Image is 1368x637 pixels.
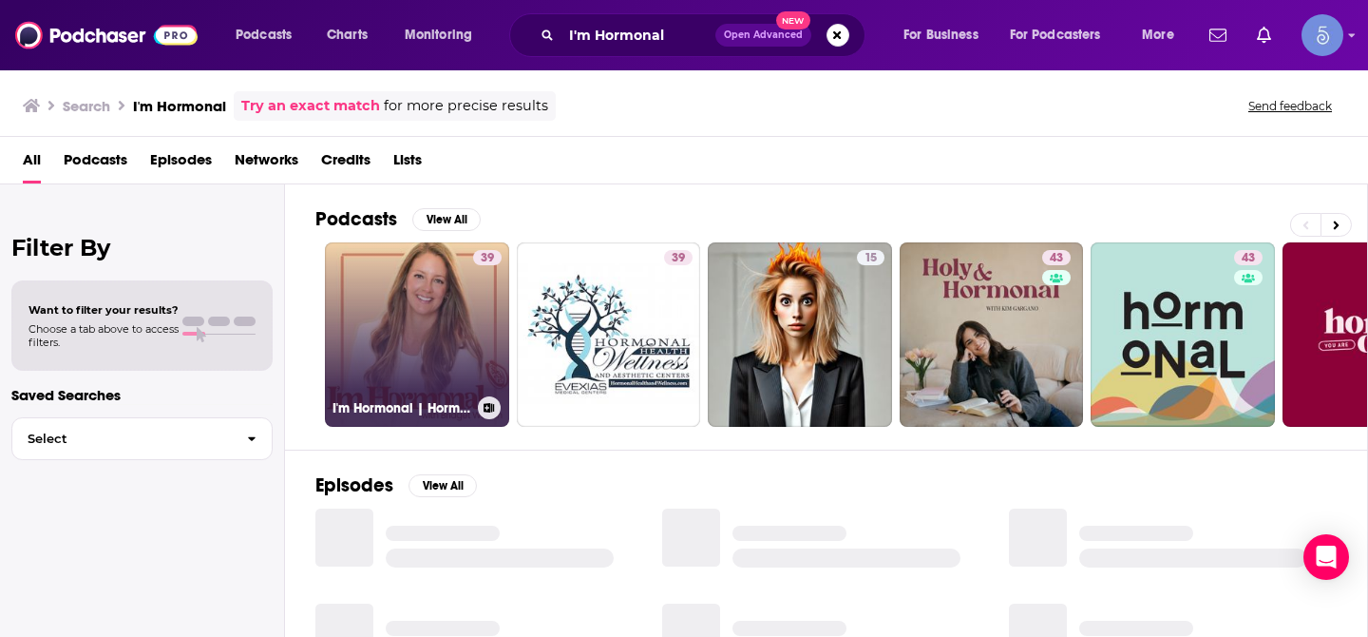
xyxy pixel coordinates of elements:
div: Open Intercom Messenger [1303,534,1349,580]
a: Podcasts [64,145,127,183]
p: Saved Searches [11,386,273,404]
span: 15 [864,249,877,268]
a: EpisodesView All [315,473,477,497]
button: Open AdvancedNew [715,24,811,47]
a: Credits [321,145,370,183]
span: Choose a tab above to access filters. [28,322,179,349]
a: Charts [314,20,379,50]
a: Lists [393,145,422,183]
span: 43 [1050,249,1063,268]
a: 39I'm Hormonal | Hormone balance, gut health & nutrition insights [325,242,509,427]
span: Select [12,433,232,445]
h2: Filter By [11,234,273,261]
span: Want to filter your results? [28,303,179,317]
span: Charts [327,22,368,48]
span: 39 [481,249,494,268]
a: Show notifications dropdown [1202,19,1234,51]
span: 43 [1242,249,1255,268]
span: For Business [903,22,978,48]
a: All [23,145,41,183]
a: 43 [1234,250,1263,265]
button: open menu [391,20,497,50]
button: View All [408,474,477,497]
a: 39 [473,250,502,265]
button: open menu [1129,20,1198,50]
a: 43 [1042,250,1071,265]
h3: I'm Hormonal [133,97,226,115]
button: View All [412,208,481,231]
span: Logged in as Spiral5-G1 [1301,14,1343,56]
span: for more precise results [384,95,548,117]
a: 15 [857,250,884,265]
a: 43 [1091,242,1275,427]
h3: I'm Hormonal | Hormone balance, gut health & nutrition insights [332,400,470,416]
a: PodcastsView All [315,207,481,231]
span: Podcasts [236,22,292,48]
button: Send feedback [1243,98,1338,114]
a: Show notifications dropdown [1249,19,1279,51]
button: open menu [222,20,316,50]
a: Try an exact match [241,95,380,117]
h2: Episodes [315,473,393,497]
span: Open Advanced [724,30,803,40]
button: Show profile menu [1301,14,1343,56]
span: More [1142,22,1174,48]
a: Networks [235,145,298,183]
button: Select [11,417,273,460]
span: New [776,11,810,29]
a: 43 [900,242,1084,427]
h3: Search [63,97,110,115]
input: Search podcasts, credits, & more... [561,20,715,50]
span: For Podcasters [1010,22,1101,48]
h2: Podcasts [315,207,397,231]
a: 39 [664,250,693,265]
img: Podchaser - Follow, Share and Rate Podcasts [15,17,198,53]
div: Search podcasts, credits, & more... [527,13,883,57]
button: open menu [890,20,1002,50]
button: open menu [997,20,1129,50]
a: 39 [517,242,701,427]
span: 39 [672,249,685,268]
a: Episodes [150,145,212,183]
a: 15 [708,242,892,427]
span: Monitoring [405,22,472,48]
img: User Profile [1301,14,1343,56]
